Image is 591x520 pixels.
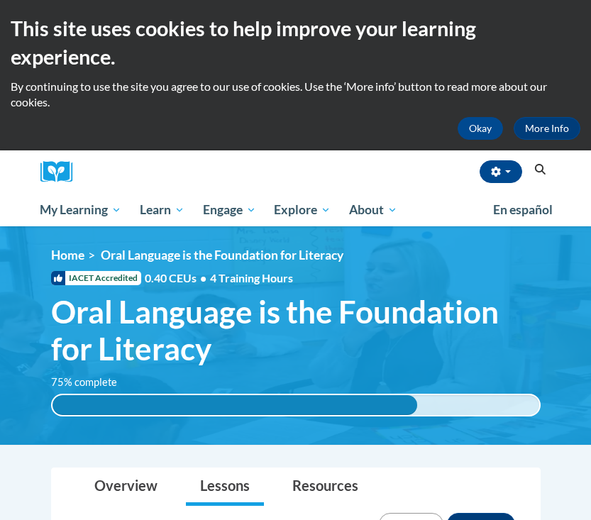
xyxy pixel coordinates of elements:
[51,271,141,285] span: IACET Accredited
[31,194,131,226] a: My Learning
[101,248,343,262] span: Oral Language is the Foundation for Literacy
[484,195,562,225] a: En español
[40,161,83,183] a: Cox Campus
[200,271,206,284] span: •
[51,248,84,262] a: Home
[340,194,407,226] a: About
[40,161,83,183] img: Logo brand
[140,201,184,218] span: Learn
[40,201,121,218] span: My Learning
[480,160,522,183] button: Account Settings
[194,194,265,226] a: Engage
[210,271,293,284] span: 4 Training Hours
[80,468,172,506] a: Overview
[278,468,372,506] a: Resources
[145,270,210,286] span: 0.40 CEUs
[529,161,551,178] button: Search
[349,201,397,218] span: About
[458,117,503,140] button: Okay
[514,117,580,140] a: More Info
[265,194,340,226] a: Explore
[493,202,553,217] span: En español
[51,375,133,390] label: 75% complete
[11,79,580,110] p: By continuing to use the site you agree to our use of cookies. Use the ‘More info’ button to read...
[53,395,418,415] div: 75% complete
[11,14,580,72] h2: This site uses cookies to help improve your learning experience.
[131,194,194,226] a: Learn
[51,293,541,368] span: Oral Language is the Foundation for Literacy
[30,194,562,226] div: Main menu
[203,201,256,218] span: Engage
[274,201,331,218] span: Explore
[186,468,264,506] a: Lessons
